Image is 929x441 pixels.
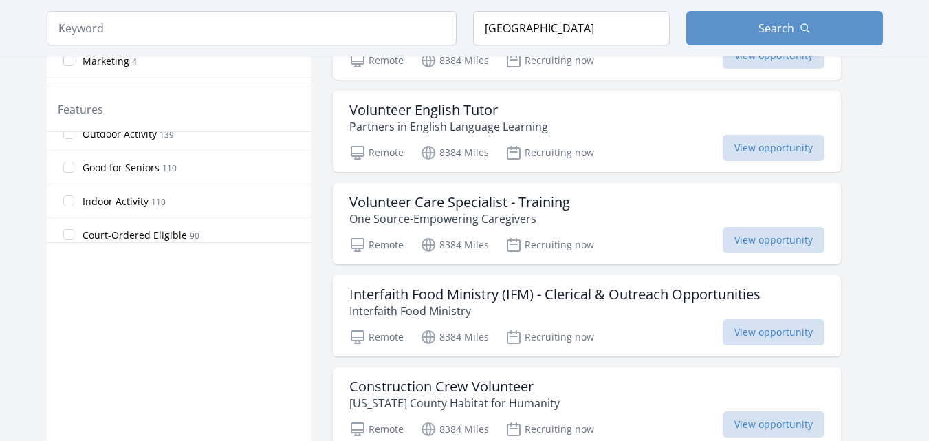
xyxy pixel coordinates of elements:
[83,228,187,242] span: Court-Ordered Eligible
[723,135,824,161] span: View opportunity
[39,22,67,33] div: v 4.0.25
[349,52,404,69] p: Remote
[420,421,489,438] p: 8384 Miles
[152,81,232,90] div: Keywords by Traffic
[420,52,489,69] p: 8384 Miles
[83,127,157,141] span: Outdoor Activity
[686,11,883,45] button: Search
[473,11,670,45] input: Location
[47,11,457,45] input: Keyword
[63,162,74,173] input: Good for Seniors 110
[349,144,404,161] p: Remote
[162,162,177,174] span: 110
[22,22,33,33] img: logo_orange.svg
[190,230,199,241] span: 90
[420,144,489,161] p: 8384 Miles
[83,161,160,175] span: Good for Seniors
[83,195,149,208] span: Indoor Activity
[349,329,404,345] p: Remote
[52,81,123,90] div: Domain Overview
[349,303,761,319] p: Interfaith Food Ministry
[349,286,761,303] h3: Interfaith Food Ministry (IFM) - Clerical & Outreach Opportunities
[349,378,560,395] h3: Construction Crew Volunteer
[505,329,594,345] p: Recruiting now
[132,56,137,67] span: 4
[505,421,594,438] p: Recruiting now
[63,128,74,139] input: Outdoor Activity 139
[83,54,129,68] span: Marketing
[723,227,824,253] span: View opportunity
[723,411,824,438] span: View opportunity
[63,55,74,66] input: Marketing 4
[333,275,841,356] a: Interfaith Food Ministry (IFM) - Clerical & Outreach Opportunities Interfaith Food Ministry Remot...
[333,91,841,172] a: Volunteer English Tutor Partners in English Language Learning Remote 8384 Miles Recruiting now Vi...
[723,319,824,345] span: View opportunity
[22,36,33,47] img: website_grey.svg
[349,421,404,438] p: Remote
[36,36,151,47] div: Domain: [DOMAIN_NAME]
[63,229,74,240] input: Court-Ordered Eligible 90
[333,183,841,264] a: Volunteer Care Specialist - Training One Source-Empowering Caregivers Remote 8384 Miles Recruitin...
[349,102,548,118] h3: Volunteer English Tutor
[758,20,794,36] span: Search
[505,237,594,253] p: Recruiting now
[349,237,404,253] p: Remote
[349,194,570,211] h3: Volunteer Care Specialist - Training
[505,144,594,161] p: Recruiting now
[349,118,548,135] p: Partners in English Language Learning
[160,129,174,140] span: 139
[37,80,48,91] img: tab_domain_overview_orange.svg
[137,80,148,91] img: tab_keywords_by_traffic_grey.svg
[63,195,74,206] input: Indoor Activity 110
[420,329,489,345] p: 8384 Miles
[151,196,166,208] span: 110
[349,395,560,411] p: [US_STATE] County Habitat for Humanity
[349,211,570,227] p: One Source-Empowering Caregivers
[58,101,103,118] legend: Features
[420,237,489,253] p: 8384 Miles
[505,52,594,69] p: Recruiting now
